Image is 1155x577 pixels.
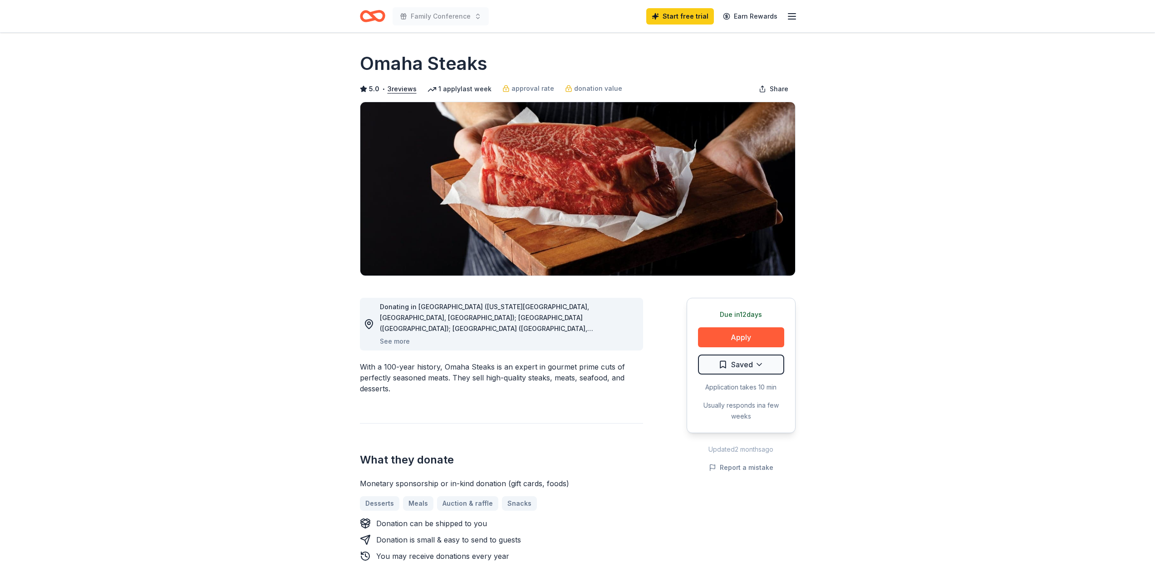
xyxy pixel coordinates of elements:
[511,83,554,94] span: approval rate
[360,51,487,76] h1: Omaha Steaks
[731,359,753,370] span: Saved
[360,453,643,467] h2: What they donate
[376,551,509,562] div: You may receive donations every year
[360,5,385,27] a: Home
[709,462,773,473] button: Report a mistake
[369,84,379,94] span: 5.0
[388,84,417,94] button: 3reviews
[698,400,784,422] div: Usually responds in a few weeks
[698,382,784,393] div: Application takes 10 min
[380,303,593,507] span: Donating in [GEOGRAPHIC_DATA] ([US_STATE][GEOGRAPHIC_DATA], [GEOGRAPHIC_DATA], [GEOGRAPHIC_DATA])...
[393,7,489,25] button: Family Conference
[360,361,643,394] div: With a 100-year history, Omaha Steaks is an expert in gourmet prime cuts of perfectly seasoned me...
[698,327,784,347] button: Apply
[403,496,433,511] a: Meals
[437,496,498,511] a: Auction & raffle
[380,336,410,347] button: See more
[752,80,796,98] button: Share
[565,83,622,94] a: donation value
[718,8,783,25] a: Earn Rewards
[360,478,643,489] div: Monetary sponsorship or in-kind donation (gift cards, foods)
[698,309,784,320] div: Due in 12 days
[376,534,521,545] div: Donation is small & easy to send to guests
[360,496,399,511] a: Desserts
[502,83,554,94] a: approval rate
[770,84,788,94] span: Share
[382,85,385,93] span: •
[428,84,491,94] div: 1 apply last week
[502,496,537,511] a: Snacks
[646,8,714,25] a: Start free trial
[698,355,784,375] button: Saved
[411,11,471,22] span: Family Conference
[360,102,795,276] img: Image for Omaha Steaks
[574,83,622,94] span: donation value
[376,518,487,529] div: Donation can be shipped to you
[687,444,796,455] div: Updated 2 months ago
